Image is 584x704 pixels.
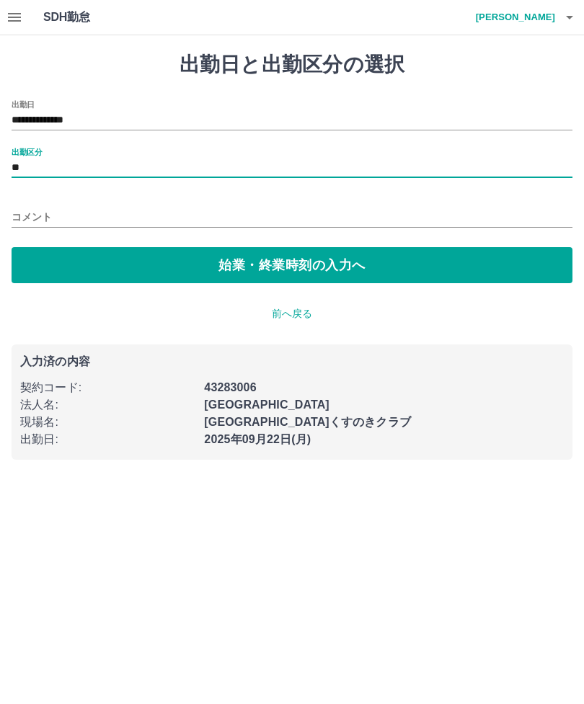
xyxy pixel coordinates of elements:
[204,416,411,428] b: [GEOGRAPHIC_DATA]くすのきクラブ
[204,433,311,445] b: 2025年09月22日(月)
[204,381,256,393] b: 43283006
[12,53,572,77] h1: 出勤日と出勤区分の選択
[20,414,195,431] p: 現場名 :
[12,99,35,110] label: 出勤日
[12,146,42,157] label: 出勤区分
[20,379,195,396] p: 契約コード :
[12,306,572,321] p: 前へ戻る
[12,247,572,283] button: 始業・終業時刻の入力へ
[20,431,195,448] p: 出勤日 :
[20,356,564,367] p: 入力済の内容
[20,396,195,414] p: 法人名 :
[204,398,329,411] b: [GEOGRAPHIC_DATA]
